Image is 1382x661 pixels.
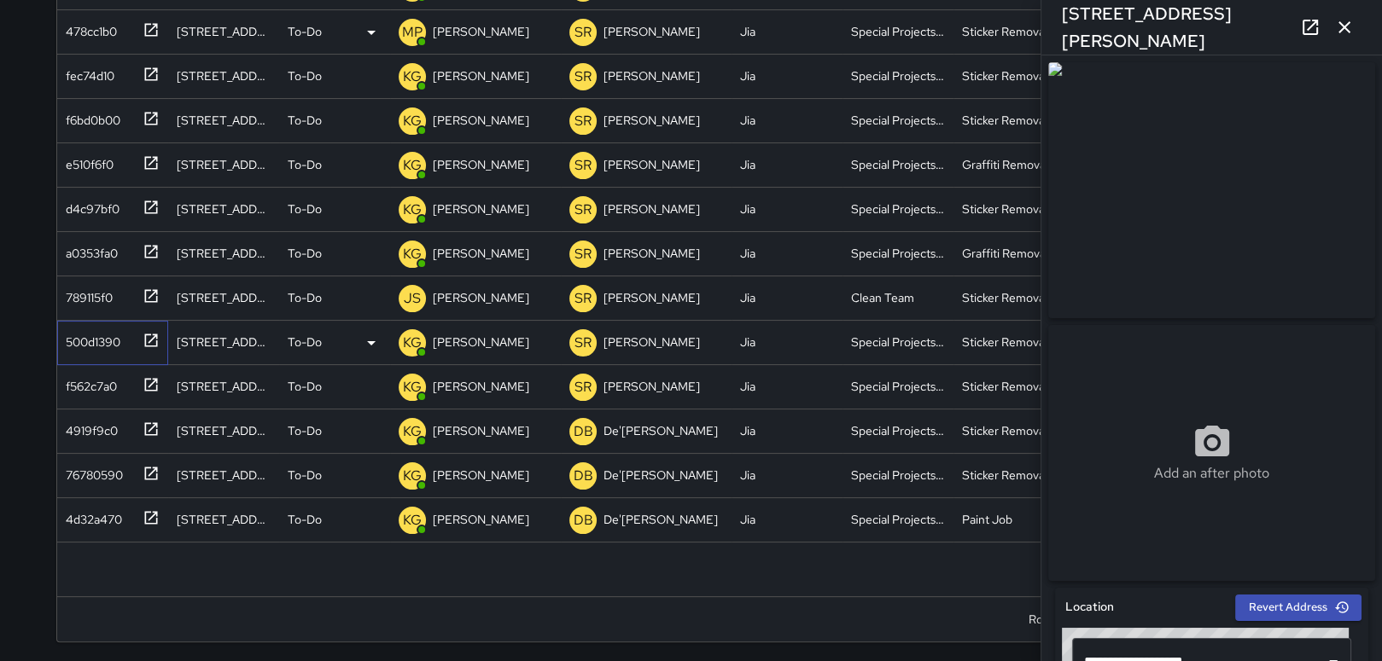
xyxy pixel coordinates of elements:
div: Sticker Removal [962,67,1047,84]
div: f562c7a0 [59,371,117,395]
div: 41 Montgomery Street [177,200,271,217]
p: SR [574,377,592,397]
div: Clean Team [851,289,914,306]
p: To-Do [288,245,322,262]
p: [PERSON_NAME] [433,422,529,439]
div: Sticker Removal [962,112,1047,129]
p: De'[PERSON_NAME] [604,467,718,484]
p: [PERSON_NAME] [604,23,700,40]
p: To-Do [288,112,322,129]
div: e510f6f0 [59,149,114,173]
p: To-Do [288,378,322,395]
div: 155 Montgomery Street [177,23,271,40]
p: SR [574,155,592,176]
div: Jia [740,378,755,395]
p: KG [403,510,422,531]
p: KG [403,111,422,131]
p: De'[PERSON_NAME] [604,422,718,439]
div: 4d32a470 [59,504,122,528]
div: Jia [740,333,755,351]
p: SR [574,244,592,264]
p: To-Do [288,289,322,306]
div: 444 Market Street [177,422,271,439]
div: 789115f0 [59,282,113,306]
p: MP [402,22,423,43]
div: Special Projects Team [851,467,945,484]
p: To-Do [288,67,322,84]
div: 8 Montgomery Street [177,245,271,262]
div: 4919f9c0 [59,415,118,439]
div: f6bd0b00 [59,105,120,129]
p: [PERSON_NAME] [604,289,700,306]
div: Special Projects Team [851,200,945,217]
div: Special Projects Team [851,378,945,395]
div: Special Projects Team [851,422,945,439]
p: KG [403,466,422,486]
div: 598 Market Street [177,289,271,306]
p: KG [403,244,422,264]
p: DB [573,466,592,486]
p: KG [403,200,422,220]
p: [PERSON_NAME] [604,200,700,217]
div: Jia [740,200,755,217]
div: 500d1390 [59,327,120,351]
p: SR [574,67,592,87]
p: KG [403,333,422,353]
p: To-Do [288,467,322,484]
p: [PERSON_NAME] [604,333,700,351]
p: To-Do [288,200,322,217]
p: [PERSON_NAME] [433,333,529,351]
p: [PERSON_NAME] [433,156,529,173]
p: SR [574,333,592,353]
div: Paint Job [962,511,1012,528]
div: 478cc1b0 [59,16,117,40]
p: SR [574,200,592,220]
p: SR [574,111,592,131]
p: [PERSON_NAME] [433,289,529,306]
p: KG [403,377,422,397]
div: 2 Trinity Place [177,511,271,528]
p: [PERSON_NAME] [433,200,529,217]
div: 199 Montgomery Street [177,67,271,84]
p: [PERSON_NAME] [604,112,700,129]
div: Special Projects Team [851,333,945,351]
div: Sticker Removal [962,333,1047,351]
div: Special Projects Team [851,112,945,129]
p: SR [574,288,592,309]
p: To-Do [288,422,322,439]
p: [PERSON_NAME] [604,67,700,84]
div: Jia [740,23,755,40]
div: Graffiti Removal [962,156,1048,173]
div: Sticker Removal [962,422,1047,439]
p: JS [404,288,421,309]
div: 224 Kearny Street [177,467,271,484]
div: Jia [740,67,755,84]
div: Special Projects Team [851,511,945,528]
div: 199 Montgomery Street [177,112,271,129]
div: d4c97bf0 [59,194,120,217]
p: SR [574,22,592,43]
p: DB [573,421,592,442]
div: a0353fa0 [59,238,118,262]
p: To-Do [288,333,322,351]
div: 76780590 [59,460,123,484]
div: Jia [740,245,755,262]
p: [PERSON_NAME] [604,245,700,262]
div: Jia [740,467,755,484]
div: Jia [740,112,755,129]
p: To-Do [288,511,322,528]
div: Sticker Removal [962,467,1047,484]
div: Special Projects Team [851,156,945,173]
p: De'[PERSON_NAME] [604,511,718,528]
p: [PERSON_NAME] [433,112,529,129]
div: Sticker Removal [962,200,1047,217]
div: 41 Montgomery Street [177,156,271,173]
p: To-Do [288,156,322,173]
p: KG [403,155,422,176]
p: [PERSON_NAME] [433,467,529,484]
div: 55 Stevenson Street [177,378,271,395]
div: Jia [740,511,755,528]
div: Jia [740,156,755,173]
p: [PERSON_NAME] [433,245,529,262]
p: KG [403,421,422,442]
